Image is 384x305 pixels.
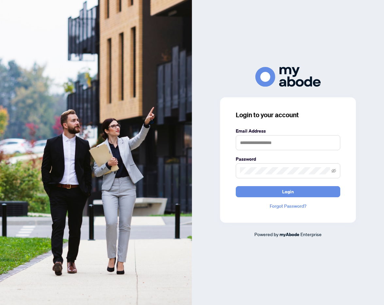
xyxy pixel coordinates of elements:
img: ma-logo [255,67,321,87]
h3: Login to your account [236,110,340,120]
label: Email Address [236,127,340,135]
a: Forgot Password? [236,202,340,210]
span: eye-invisible [331,169,336,173]
button: Login [236,186,340,197]
a: myAbode [280,231,299,238]
span: Powered by [254,231,279,237]
label: Password [236,155,340,163]
span: Enterprise [300,231,322,237]
span: Login [282,186,294,197]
